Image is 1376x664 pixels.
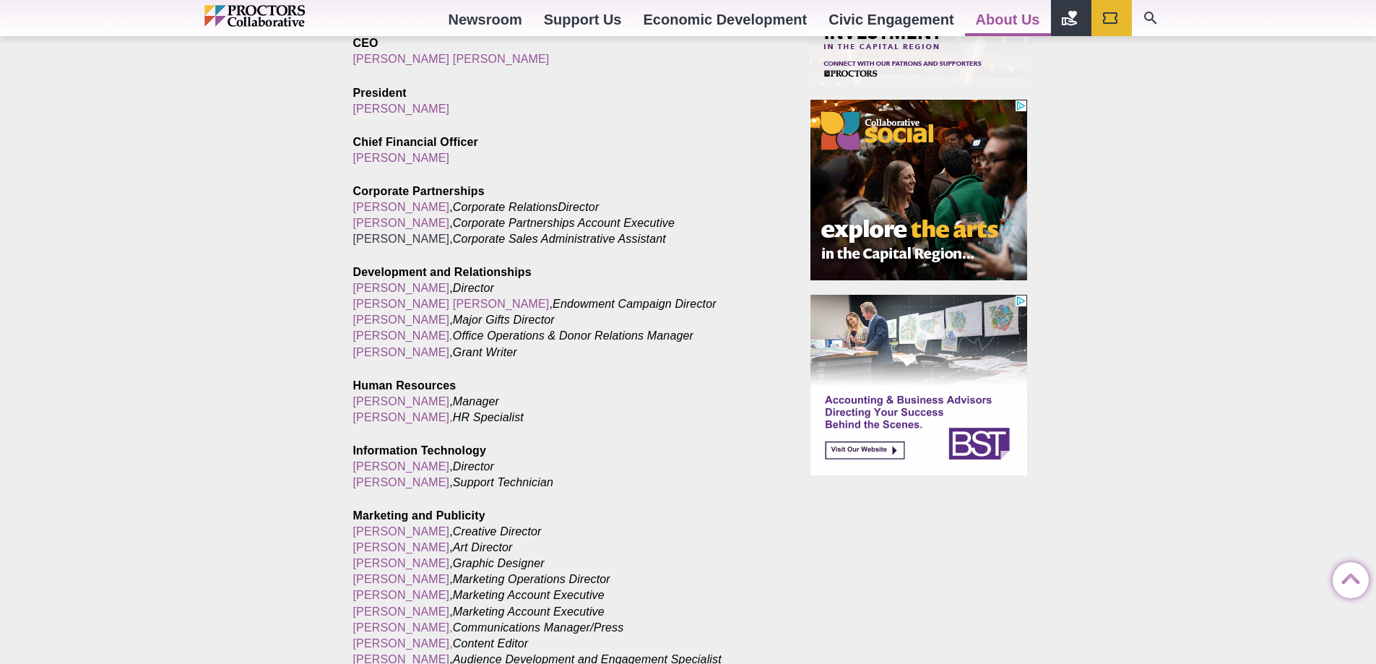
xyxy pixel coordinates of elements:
a: , [449,637,453,650]
em: Corporate Partnerships Account Executive [453,217,675,229]
em: Communications Manager/Press [453,621,624,634]
a: [PERSON_NAME] [353,282,450,294]
a: [PERSON_NAME] [353,395,450,408]
em: Endowment Campaign Director [553,298,717,310]
a: [PERSON_NAME] [353,217,450,229]
em: Manager [453,395,499,408]
b: Information Technology [353,444,487,457]
a: [PERSON_NAME], [353,621,453,634]
em: Marketing Account Executive [453,605,605,618]
a: [PERSON_NAME] [353,525,450,538]
a: [PERSON_NAME] [353,541,450,553]
em: HR Specialist [453,411,524,423]
em: Grant Writer [453,346,517,358]
a: [PERSON_NAME] [353,233,450,245]
a: [PERSON_NAME] [353,152,450,164]
i: Director [453,282,494,294]
b: CEO [353,37,378,49]
a: [PERSON_NAME] [353,201,450,213]
em: Marketing Account Executive [453,589,605,601]
a: [PERSON_NAME] [PERSON_NAME] [353,298,550,310]
p: , , , , [353,264,778,360]
b: Development and Relationships [353,266,532,278]
em: Director [558,201,599,213]
iframe: Advertisement [810,100,1027,280]
a: , [449,329,453,342]
b: Marketing and Publicity [353,509,485,522]
a: [PERSON_NAME] [353,557,450,569]
p: , , , [353,184,778,247]
a: [PERSON_NAME] [353,589,450,601]
p: , , [353,443,778,491]
a: [PERSON_NAME] [353,460,450,473]
a: [PERSON_NAME] [353,476,450,488]
a: [PERSON_NAME], [353,411,453,423]
b: President [353,87,407,99]
img: Proctors logo [204,5,367,27]
iframe: Advertisement [810,295,1027,475]
b: Chief Financial Officer [353,136,479,148]
a: [PERSON_NAME] [PERSON_NAME] [353,53,550,65]
em: Graphic Designer [453,557,545,569]
b: Corporate Partnerships [353,185,485,197]
a: [PERSON_NAME] [353,637,450,650]
em: Office Operations & Donor Relations Manager [453,329,693,342]
p: , [353,378,778,426]
a: [PERSON_NAME] [353,346,450,358]
i: Director [453,460,494,473]
a: [PERSON_NAME] [353,329,450,342]
b: Human Resources [353,379,456,392]
a: [PERSON_NAME] [353,573,450,585]
a: [PERSON_NAME] [353,605,450,618]
em: Corporate Sales Administrative Assistant [453,233,666,245]
i: Creative Director [453,525,542,538]
em: Content Editor [453,637,529,650]
em: Major Gifts Director [453,314,555,326]
a: [PERSON_NAME] [353,314,450,326]
em: Support Technician [453,476,553,488]
em: Art Director [453,541,513,553]
em: Corporate Relations [453,201,558,213]
em: Marketing Operations Director [453,573,610,585]
a: [PERSON_NAME] [353,103,450,115]
a: Back to Top [1333,563,1362,592]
